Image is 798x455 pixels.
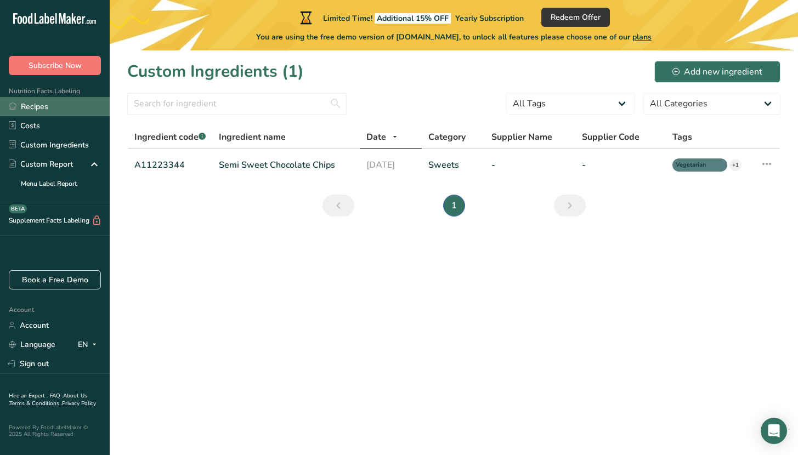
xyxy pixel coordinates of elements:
span: Vegetarian [676,161,714,170]
a: Next [554,195,586,217]
span: Date [366,130,386,144]
div: EN [78,338,101,351]
div: Add new ingredient [672,65,762,78]
a: Terms & Conditions . [9,400,62,407]
div: Limited Time! [298,11,524,24]
span: Tags [672,130,692,144]
span: Supplier Name [491,130,552,144]
button: Redeem Offer [541,8,610,27]
a: Hire an Expert . [9,392,48,400]
span: Category [428,130,466,144]
a: Language [9,335,55,354]
a: - [491,158,569,172]
span: Redeem Offer [551,12,601,23]
a: Sweets [428,158,478,172]
div: BETA [9,204,27,213]
span: You are using the free demo version of [DOMAIN_NAME], to unlock all features please choose one of... [256,31,652,43]
a: [DATE] [366,158,415,172]
div: +1 [729,159,742,171]
span: Ingredient code [134,131,206,143]
span: Additional 15% OFF [375,13,451,24]
h1: Custom Ingredients (1) [127,59,304,84]
input: Search for ingredient [127,93,347,115]
a: Previous [322,195,354,217]
a: About Us . [9,392,87,407]
a: A11223344 [134,158,206,172]
div: Powered By FoodLabelMaker © 2025 All Rights Reserved [9,424,101,437]
span: Supplier Code [582,130,639,144]
a: FAQ . [50,392,63,400]
a: Book a Free Demo [9,270,101,289]
button: Subscribe Now [9,56,101,75]
a: Semi Sweet Chocolate Chips [219,158,353,172]
div: Open Intercom Messenger [761,418,787,444]
div: Custom Report [9,158,73,170]
span: Ingredient name [219,130,286,144]
a: - [582,158,659,172]
span: Subscribe Now [29,60,82,71]
span: plans [632,32,652,42]
span: Yearly Subscription [455,13,524,24]
a: Privacy Policy [62,400,96,407]
button: Add new ingredient [654,61,780,83]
